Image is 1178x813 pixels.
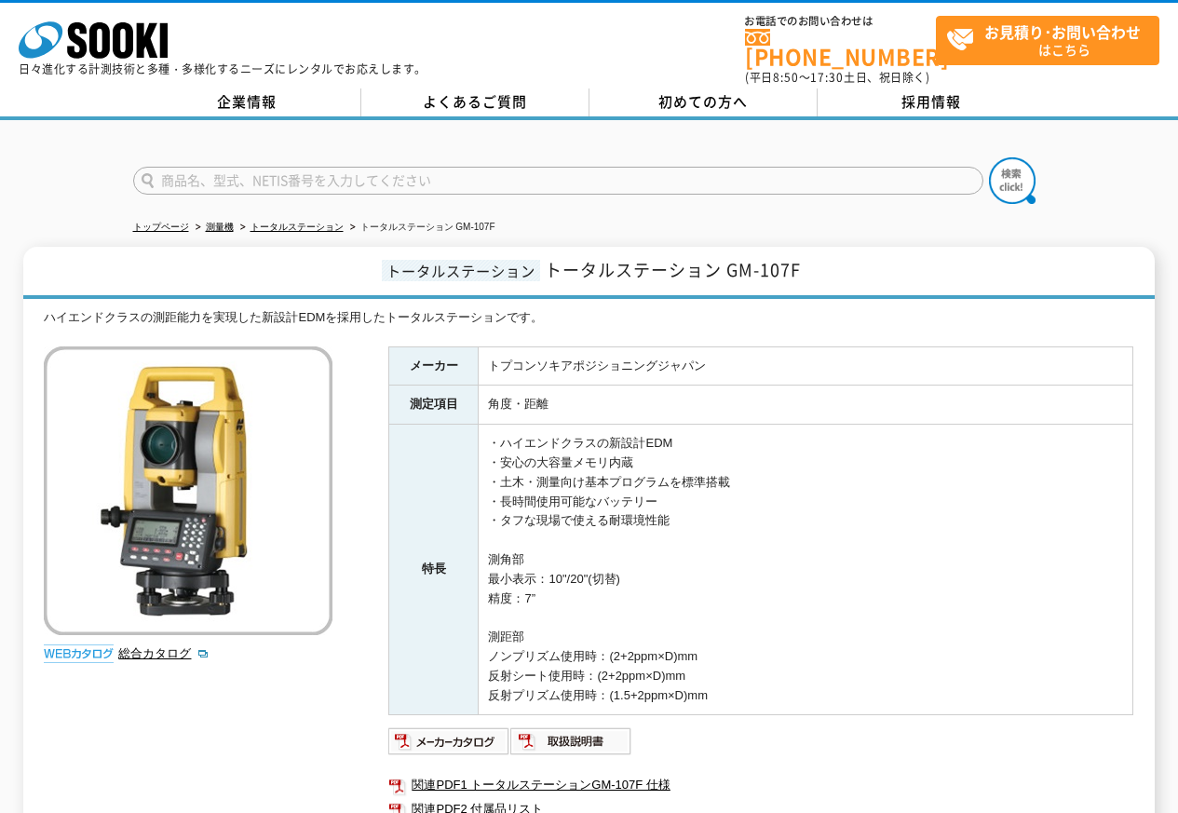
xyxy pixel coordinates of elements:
[44,346,332,635] img: トータルステーション GM-107F
[818,88,1046,116] a: 採用情報
[388,739,510,753] a: メーカーカタログ
[389,386,479,425] th: 測定項目
[936,16,1159,65] a: お見積り･お問い合わせはこちら
[388,726,510,756] img: メーカーカタログ
[19,63,427,75] p: 日々進化する計測技術と多種・多様化するニーズにレンタルでお応えします。
[118,646,210,660] a: 総合カタログ
[389,346,479,386] th: メーカー
[361,88,589,116] a: よくあるご質問
[250,222,344,232] a: トータルステーション
[946,17,1158,63] span: はこちら
[44,644,114,663] img: webカタログ
[545,257,801,282] span: トータルステーション GM-107F
[810,69,844,86] span: 17:30
[745,16,936,27] span: お電話でのお問い合わせは
[479,425,1133,715] td: ・ハイエンドクラスの新設計EDM ・安心の大容量メモリ内蔵 ・土木・測量向け基本プログラムを標準搭載 ・長時間使用可能なバッテリー ・タフな現場で使える耐環境性能 測角部 最小表示：10"/20...
[658,91,748,112] span: 初めての方へ
[989,157,1036,204] img: btn_search.png
[589,88,818,116] a: 初めての方へ
[389,425,479,715] th: 特長
[510,739,632,753] a: 取扱説明書
[382,260,540,281] span: トータルステーション
[346,218,495,237] li: トータルステーション GM-107F
[479,386,1133,425] td: 角度・距離
[745,69,929,86] span: (平日 ～ 土日、祝日除く)
[44,308,1133,328] div: ハイエンドクラスの測距能力を実現した新設計EDMを採用したトータルステーションです。
[479,346,1133,386] td: トプコンソキアポジショニングジャパン
[984,20,1141,43] strong: お見積り･お問い合わせ
[510,726,632,756] img: 取扱説明書
[388,773,1133,797] a: 関連PDF1 トータルステーションGM-107F 仕様
[773,69,799,86] span: 8:50
[133,167,983,195] input: 商品名、型式、NETIS番号を入力してください
[133,222,189,232] a: トップページ
[133,88,361,116] a: 企業情報
[745,29,936,67] a: [PHONE_NUMBER]
[206,222,234,232] a: 測量機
